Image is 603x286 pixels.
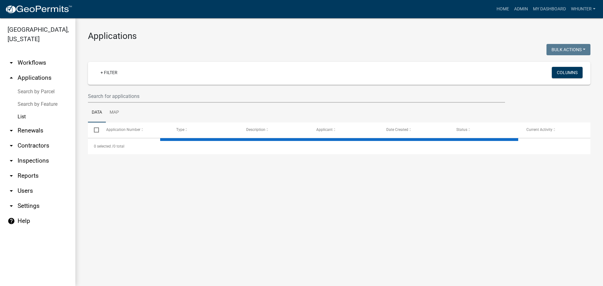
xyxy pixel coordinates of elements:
span: Type [176,127,184,132]
span: Current Activity [526,127,552,132]
span: Description [246,127,265,132]
i: arrow_drop_down [8,202,15,210]
i: help [8,217,15,225]
button: Bulk Actions [546,44,590,55]
datatable-header-cell: Application Number [100,122,170,138]
span: Application Number [106,127,140,132]
datatable-header-cell: Date Created [380,122,450,138]
datatable-header-cell: Description [240,122,310,138]
datatable-header-cell: Status [450,122,520,138]
i: arrow_drop_down [8,127,15,134]
span: Applicant [316,127,333,132]
i: arrow_drop_down [8,157,15,165]
span: Status [456,127,467,132]
h3: Applications [88,31,590,41]
i: arrow_drop_down [8,187,15,195]
i: arrow_drop_up [8,74,15,82]
datatable-header-cell: Current Activity [520,122,590,138]
a: Home [494,3,512,15]
datatable-header-cell: Select [88,122,100,138]
datatable-header-cell: Type [170,122,240,138]
a: Data [88,103,106,123]
div: 0 total [88,138,590,154]
input: Search for applications [88,90,505,103]
a: My Dashboard [530,3,568,15]
i: arrow_drop_down [8,59,15,67]
i: arrow_drop_down [8,172,15,180]
i: arrow_drop_down [8,142,15,149]
button: Columns [552,67,583,78]
a: + Filter [95,67,122,78]
a: Admin [512,3,530,15]
a: Map [106,103,123,123]
a: whunter [568,3,598,15]
span: Date Created [386,127,408,132]
span: 0 selected / [94,144,113,148]
datatable-header-cell: Applicant [310,122,380,138]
